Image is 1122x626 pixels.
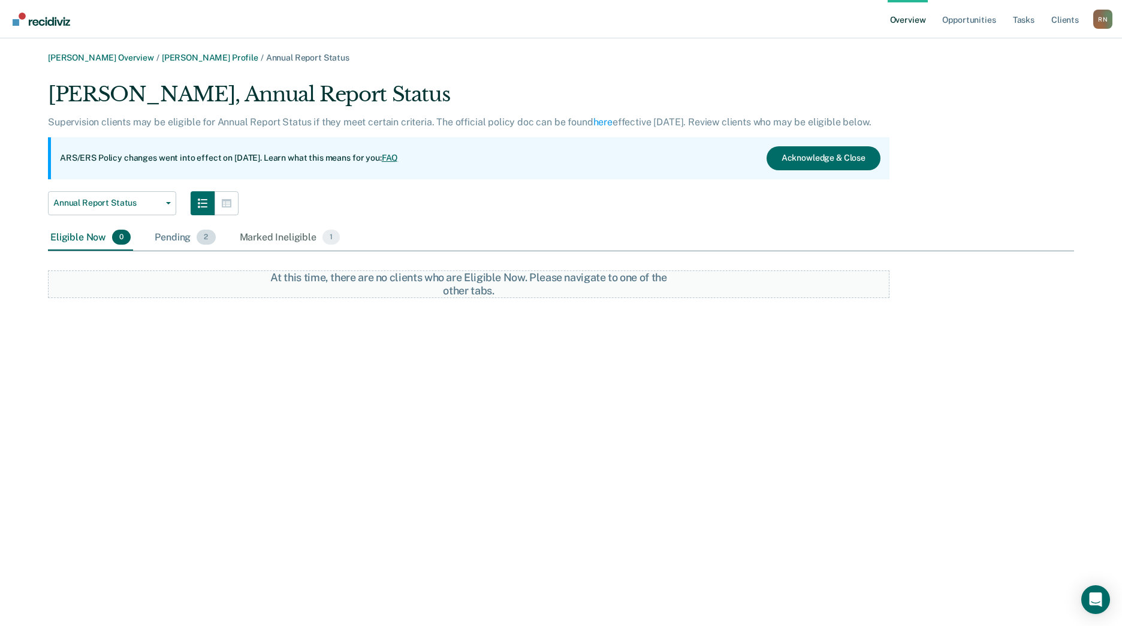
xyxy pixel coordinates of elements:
div: Marked Ineligible1 [237,225,343,251]
a: FAQ [382,153,399,162]
span: Annual Report Status [266,53,349,62]
span: Annual Report Status [53,198,161,208]
a: [PERSON_NAME] Profile [162,53,258,62]
a: here [593,116,613,128]
span: 2 [197,230,215,245]
button: Annual Report Status [48,191,176,215]
p: ARS/ERS Policy changes went into effect on [DATE]. Learn what this means for you: [60,152,398,164]
p: Supervision clients may be eligible for Annual Report Status if they meet certain criteria. The o... [48,116,871,128]
button: Acknowledge & Close [767,146,880,170]
div: R N [1093,10,1112,29]
span: / [154,53,162,62]
button: Profile dropdown button [1093,10,1112,29]
span: 1 [322,230,340,245]
a: [PERSON_NAME] Overview [48,53,154,62]
img: Recidiviz [13,13,70,26]
div: Pending2 [152,225,218,251]
div: At this time, there are no clients who are Eligible Now. Please navigate to one of the other tabs. [259,271,679,297]
span: / [258,53,266,62]
div: [PERSON_NAME], Annual Report Status [48,82,889,116]
span: 0 [112,230,131,245]
div: Eligible Now0 [48,225,133,251]
div: Open Intercom Messenger [1081,585,1110,614]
